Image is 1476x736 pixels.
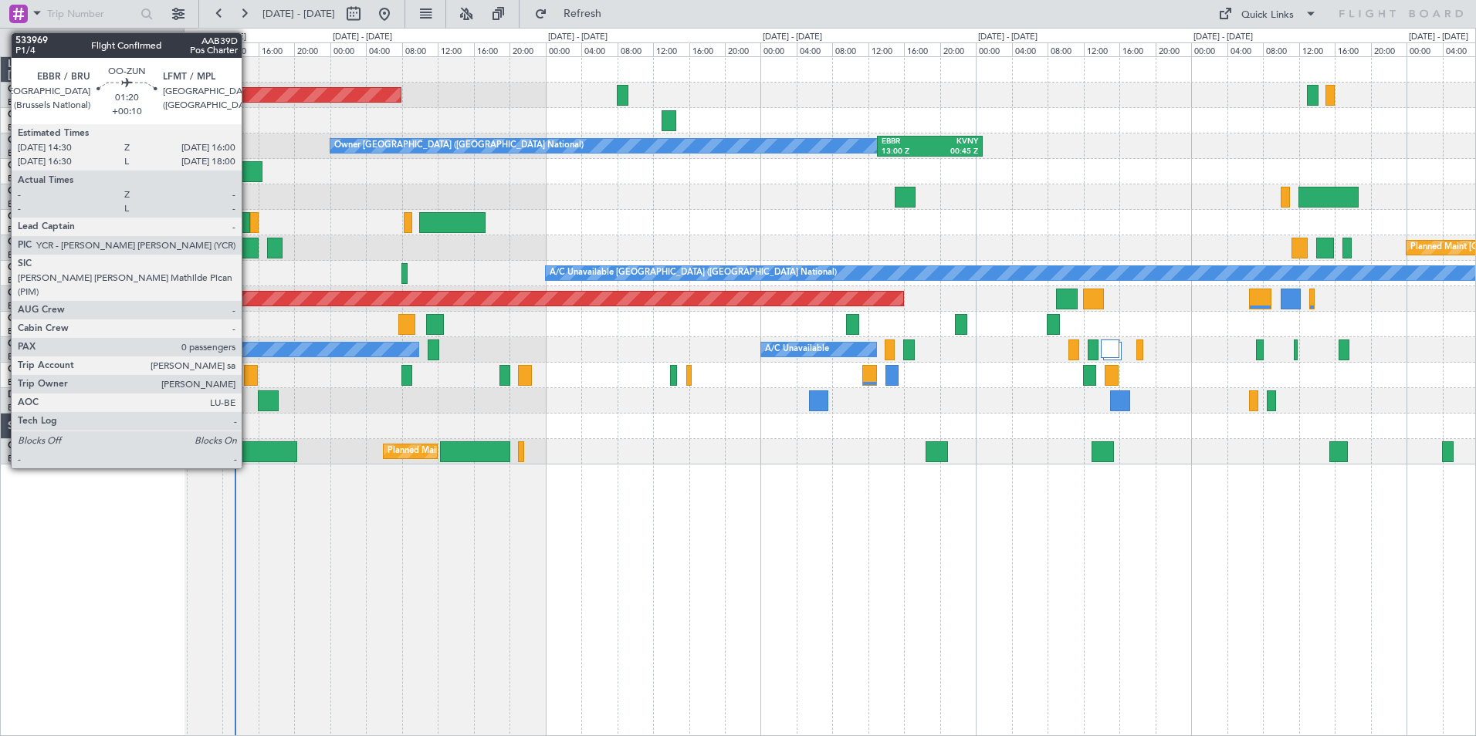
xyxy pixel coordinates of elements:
[760,42,796,56] div: 00:00
[366,42,401,56] div: 04:00
[8,224,49,235] a: EBBR/BRU
[187,31,246,44] div: [DATE] - [DATE]
[797,42,832,56] div: 04:00
[330,42,366,56] div: 00:00
[259,42,294,56] div: 16:00
[8,314,132,323] a: OO-ROKCessna Citation CJ4
[8,110,85,120] a: OO-ELKFalcon 8X
[976,42,1011,56] div: 00:00
[40,37,163,48] span: Only With Activity
[388,440,667,463] div: Planned Maint [GEOGRAPHIC_DATA] ([GEOGRAPHIC_DATA] National)
[8,161,83,170] a: OO-AIEFalcon 7X
[8,300,46,312] a: EBKT/KJK
[294,42,330,56] div: 20:00
[8,441,102,451] span: OO-[PERSON_NAME]
[1012,42,1048,56] div: 04:00
[8,390,121,400] a: D-IBLUCessna Citation M2
[868,42,904,56] div: 12:00
[222,42,258,56] div: 12:00
[904,42,939,56] div: 16:00
[882,137,930,147] div: EBBR
[8,187,86,196] a: OO-FSXFalcon 7X
[8,85,48,94] span: OO-HHO
[8,326,46,337] a: EBKT/KJK
[546,42,581,56] div: 00:00
[8,365,46,374] span: OO-ZUN
[8,314,46,323] span: OO-ROK
[8,339,44,349] span: OO-LXA
[1084,42,1119,56] div: 12:00
[548,31,608,44] div: [DATE] - [DATE]
[1409,31,1468,44] div: [DATE] - [DATE]
[8,96,49,108] a: EBBR/BRU
[929,137,978,147] div: KVNY
[8,289,46,298] span: OO-NSG
[333,31,392,44] div: [DATE] - [DATE]
[17,30,168,55] button: Only With Activity
[187,42,222,56] div: 08:00
[763,31,822,44] div: [DATE] - [DATE]
[527,2,620,26] button: Refresh
[1048,42,1083,56] div: 08:00
[8,402,46,414] a: EBKT/KJK
[550,262,837,285] div: A/C Unavailable [GEOGRAPHIC_DATA] ([GEOGRAPHIC_DATA] National)
[262,7,335,21] span: [DATE] - [DATE]
[8,238,46,247] span: OO-WLP
[8,147,49,159] a: EBBR/BRU
[1156,42,1191,56] div: 20:00
[765,338,829,361] div: A/C Unavailable
[334,134,584,157] div: Owner [GEOGRAPHIC_DATA] ([GEOGRAPHIC_DATA] National)
[1119,42,1155,56] div: 16:00
[978,31,1038,44] div: [DATE] - [DATE]
[8,351,46,363] a: EBKT/KJK
[8,238,98,247] a: OO-WLPGlobal 5500
[618,42,653,56] div: 08:00
[8,187,43,196] span: OO-FSX
[653,42,689,56] div: 12:00
[882,147,930,157] div: 13:00 Z
[1241,8,1294,23] div: Quick Links
[8,173,49,184] a: EBBR/BRU
[689,42,725,56] div: 16:00
[47,2,136,25] input: Trip Number
[8,136,45,145] span: OO-LAH
[1335,42,1370,56] div: 16:00
[8,249,49,261] a: EBBR/BRU
[929,147,978,157] div: 00:45 Z
[8,122,49,133] a: EBBR/BRU
[1210,2,1325,26] button: Quick Links
[8,339,130,349] a: OO-LXACessna Citation CJ4
[1191,42,1227,56] div: 00:00
[832,42,868,56] div: 08:00
[8,441,144,451] a: OO-[PERSON_NAME]Falcon 7X
[1263,42,1298,56] div: 08:00
[8,365,132,374] a: OO-ZUNCessna Citation CJ4
[725,42,760,56] div: 20:00
[8,110,42,120] span: OO-ELK
[8,453,49,464] a: EBBR/BRU
[8,263,45,272] span: OO-SLM
[8,161,41,170] span: OO-AIE
[8,198,46,210] a: EBKT/KJK
[1371,42,1407,56] div: 20:00
[1227,42,1263,56] div: 04:00
[8,212,44,221] span: OO-GPE
[438,42,473,56] div: 12:00
[8,275,49,286] a: EBBR/BRU
[1193,31,1253,44] div: [DATE] - [DATE]
[581,42,617,56] div: 04:00
[8,263,130,272] a: OO-SLMCessna Citation XLS
[1299,42,1335,56] div: 12:00
[509,42,545,56] div: 20:00
[8,212,136,221] a: OO-GPEFalcon 900EX EASy II
[550,8,615,19] span: Refresh
[402,42,438,56] div: 08:00
[8,289,132,298] a: OO-NSGCessna Citation CJ4
[1407,42,1442,56] div: 00:00
[940,42,976,56] div: 20:00
[474,42,509,56] div: 16:00
[8,136,87,145] a: OO-LAHFalcon 7X
[8,85,90,94] a: OO-HHOFalcon 8X
[8,390,38,400] span: D-IBLU
[8,376,46,388] a: EBKT/KJK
